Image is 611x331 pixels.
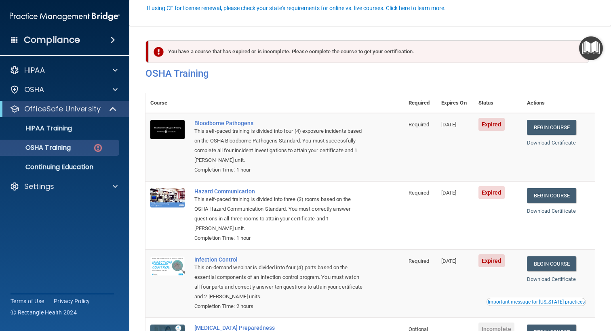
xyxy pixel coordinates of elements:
[10,8,120,25] img: PMB logo
[194,126,363,165] div: This self-paced training is divided into four (4) exposure incidents based on the OSHA Bloodborne...
[527,256,576,271] a: Begin Course
[194,188,363,195] a: Hazard Communication
[10,85,118,94] a: OSHA
[194,256,363,263] a: Infection Control
[436,93,474,113] th: Expires On
[11,308,77,316] span: Ⓒ Rectangle Health 2024
[10,182,118,191] a: Settings
[478,118,505,131] span: Expired
[474,93,522,113] th: Status
[5,144,71,152] p: OSHA Training
[93,143,103,153] img: danger-circle.6113f641.png
[441,258,457,264] span: [DATE]
[5,124,72,132] p: HIPAA Training
[145,93,190,113] th: Course
[527,140,576,146] a: Download Certificate
[527,208,576,214] a: Download Certificate
[10,65,118,75] a: HIPAA
[194,233,363,243] div: Completion Time: 1 hour
[24,85,44,94] p: OSHA
[441,190,457,196] span: [DATE]
[145,68,595,79] h4: OSHA Training
[147,5,446,11] div: If using CE for license renewal, please check your state's requirements for online vs. live cours...
[54,297,90,305] a: Privacy Policy
[478,186,505,199] span: Expired
[194,302,363,311] div: Completion Time: 2 hours
[24,34,80,46] h4: Compliance
[10,104,117,114] a: OfficeSafe University
[194,120,363,126] a: Bloodborne Pathogens
[471,274,601,306] iframe: Drift Widget Chat Controller
[24,104,101,114] p: OfficeSafe University
[409,190,429,196] span: Required
[409,258,429,264] span: Required
[194,263,363,302] div: This on-demand webinar is divided into four (4) parts based on the essential components of an inf...
[522,93,595,113] th: Actions
[194,325,363,331] a: [MEDICAL_DATA] Preparedness
[24,65,45,75] p: HIPAA
[194,195,363,233] div: This self-paced training is divided into three (3) rooms based on the OSHA Hazard Communication S...
[5,163,116,171] p: Continuing Education
[149,40,589,63] div: You have a course that has expired or is incomplete. Please complete the course to get your certi...
[145,4,447,12] button: If using CE for license renewal, please check your state's requirements for online vs. live cours...
[404,93,436,113] th: Required
[527,188,576,203] a: Begin Course
[409,122,429,128] span: Required
[154,47,164,57] img: exclamation-circle-solid-danger.72ef9ffc.png
[478,254,505,267] span: Expired
[527,120,576,135] a: Begin Course
[24,182,54,191] p: Settings
[11,297,44,305] a: Terms of Use
[441,122,457,128] span: [DATE]
[579,36,603,60] button: Open Resource Center
[194,165,363,175] div: Completion Time: 1 hour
